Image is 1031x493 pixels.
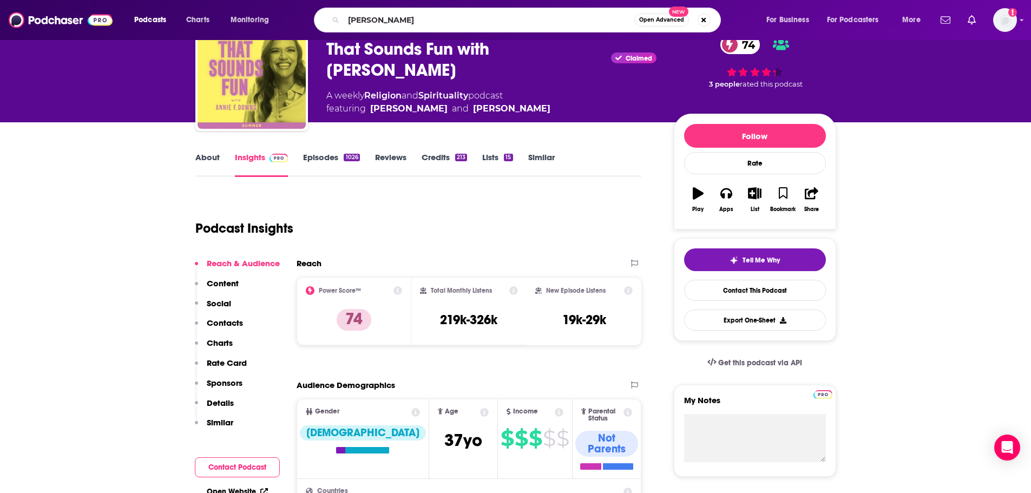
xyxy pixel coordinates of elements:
a: Charts [179,11,216,29]
p: Rate Card [207,358,247,368]
div: Bookmark [770,206,796,213]
div: 74 3 peoplerated this podcast [674,28,836,96]
span: Logged in as agoldsmithwissman [993,8,1017,32]
span: $ [515,430,528,447]
img: User Profile [993,8,1017,32]
span: New [669,6,688,17]
span: 3 people [709,80,740,88]
a: Episodes1026 [303,152,359,177]
div: Share [804,206,819,213]
a: Lists15 [482,152,513,177]
div: [DEMOGRAPHIC_DATA] [300,425,426,441]
span: Get this podcast via API [718,358,802,367]
button: Show profile menu [993,8,1017,32]
span: rated this podcast [740,80,803,88]
h2: Power Score™ [319,287,361,294]
img: Podchaser Pro [270,154,288,162]
input: Search podcasts, credits, & more... [344,11,634,29]
a: 74 [720,35,760,54]
a: About [195,152,220,177]
img: tell me why sparkle [730,256,738,265]
button: open menu [820,11,895,29]
a: Religion [364,90,402,101]
svg: Add a profile image [1008,8,1017,17]
a: InsightsPodchaser Pro [235,152,288,177]
button: Sponsors [195,378,242,398]
span: Charts [186,12,209,28]
div: Not Parents [575,431,639,457]
span: Claimed [626,56,652,61]
p: Contacts [207,318,243,328]
div: 213 [455,154,467,161]
span: Open Advanced [639,17,684,23]
button: open menu [759,11,823,29]
button: Play [684,180,712,219]
button: Bookmark [769,180,797,219]
span: 37 yo [444,430,482,451]
button: open menu [223,11,283,29]
a: Credits213 [422,152,467,177]
h2: Audience Demographics [297,380,395,390]
button: Share [797,180,825,219]
span: Podcasts [134,12,166,28]
button: Content [195,278,239,298]
span: 74 [731,35,760,54]
button: Similar [195,417,233,437]
button: Follow [684,124,826,148]
span: and [402,90,418,101]
div: [PERSON_NAME] [473,102,550,115]
p: 74 [337,309,371,331]
p: Sponsors [207,378,242,388]
div: Open Intercom Messenger [994,435,1020,461]
button: Contacts [195,318,243,338]
button: Open AdvancedNew [634,14,689,27]
img: Podchaser - Follow, Share and Rate Podcasts [9,10,113,30]
a: Show notifications dropdown [963,11,980,29]
h1: Podcast Insights [195,220,293,236]
p: Similar [207,417,233,428]
span: $ [556,430,569,447]
span: Gender [315,408,339,415]
button: open menu [127,11,180,29]
label: My Notes [684,395,826,414]
button: Apps [712,180,740,219]
button: Export One-Sheet [684,310,826,331]
button: Details [195,398,234,418]
span: For Podcasters [827,12,879,28]
h2: Total Monthly Listens [431,287,492,294]
a: Get this podcast via API [699,350,811,376]
button: Charts [195,338,233,358]
button: List [740,180,769,219]
a: Contact This Podcast [684,280,826,301]
span: $ [543,430,555,447]
div: 1026 [344,154,359,161]
span: Parental Status [588,408,622,422]
button: Contact Podcast [195,457,280,477]
span: featuring [326,102,550,115]
div: Rate [684,152,826,174]
a: Reviews [375,152,406,177]
span: Income [513,408,538,415]
span: $ [529,430,542,447]
img: Podchaser Pro [813,390,832,399]
p: Social [207,298,231,308]
a: Spirituality [418,90,468,101]
button: open menu [895,11,934,29]
p: Content [207,278,239,288]
div: Play [692,206,704,213]
p: Reach & Audience [207,258,280,268]
h3: 219k-326k [440,312,497,328]
span: Age [445,408,458,415]
h3: 19k-29k [562,312,606,328]
div: Apps [719,206,733,213]
span: $ [501,430,514,447]
button: Reach & Audience [195,258,280,278]
p: Details [207,398,234,408]
p: Charts [207,338,233,348]
div: List [751,206,759,213]
a: Pro website [813,389,832,399]
button: Social [195,298,231,318]
h2: Reach [297,258,321,268]
span: More [902,12,921,28]
div: 15 [504,154,513,161]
